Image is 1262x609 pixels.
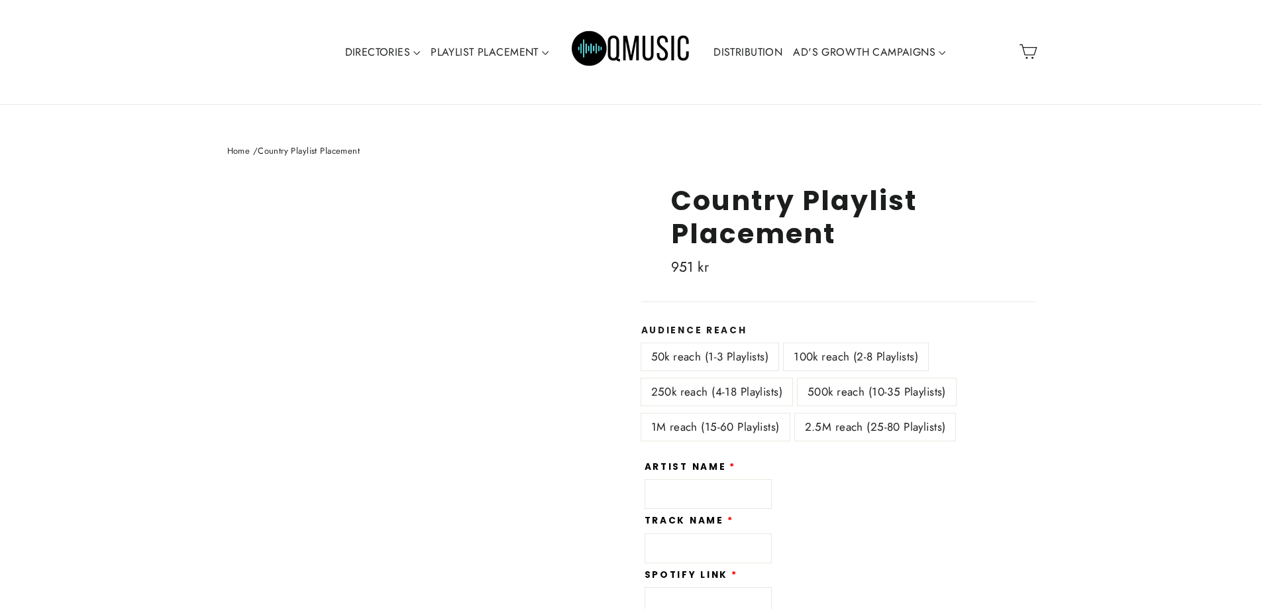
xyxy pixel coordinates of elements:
[641,414,790,441] label: 1M reach (15-60 Playlists)
[425,37,554,68] a: PLAYLIST PLACEMENT
[641,343,779,370] label: 50k reach (1-3 Playlists)
[784,343,928,370] label: 100k reach (2-8 Playlists)
[798,378,956,406] label: 500k reach (10-35 Playlists)
[795,414,956,441] label: 2.5M reach (25-80 Playlists)
[298,13,965,91] div: Primary
[645,570,738,581] label: Spotify Link
[708,37,788,68] a: DISTRIBUTION
[641,325,1035,336] label: Audience Reach
[340,37,426,68] a: DIRECTORIES
[645,516,734,526] label: Track Name
[227,144,1035,158] nav: breadcrumbs
[572,22,691,82] img: Q Music Promotions
[253,144,258,157] span: /
[641,378,792,406] label: 250k reach (4-18 Playlists)
[671,257,710,277] span: 951 kr
[645,462,737,472] label: Artist Name
[788,37,951,68] a: AD'S GROWTH CAMPAIGNS
[671,184,1035,249] h1: Country Playlist Placement
[227,144,250,157] a: Home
